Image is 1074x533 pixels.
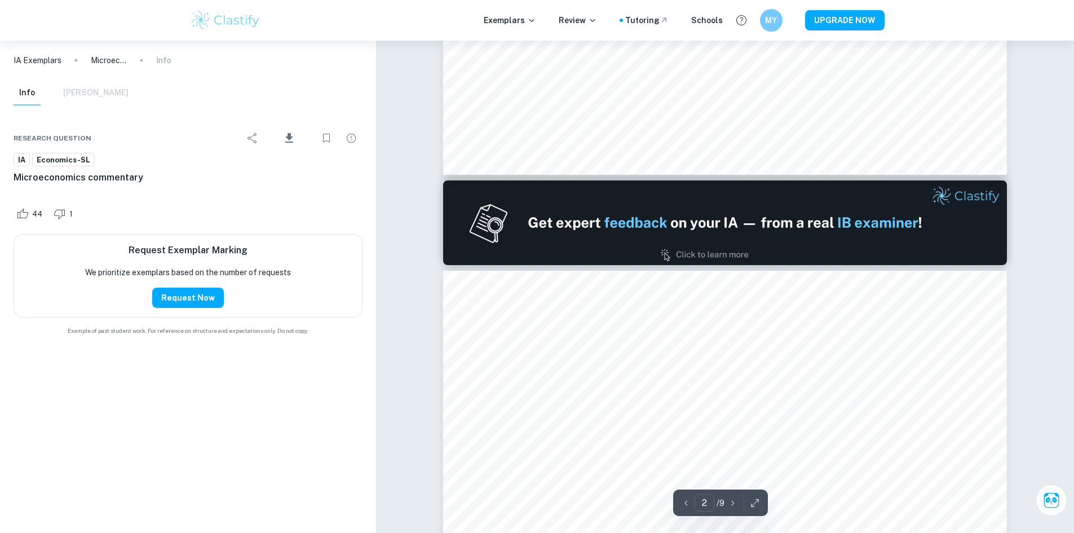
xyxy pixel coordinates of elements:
[14,133,91,143] span: Research question
[190,9,262,32] img: Clastify logo
[32,153,95,167] a: Economics-SL
[156,54,171,67] p: Info
[625,14,669,27] a: Tutoring
[33,155,94,166] span: Economics-SL
[14,155,29,166] span: IA
[266,124,313,153] div: Download
[732,11,751,30] button: Help and Feedback
[91,54,127,67] p: Microeconomics commentary
[717,497,724,509] p: / 9
[85,266,291,279] p: We prioritize exemplars based on the number of requests
[14,153,30,167] a: IA
[315,127,338,149] div: Bookmark
[559,14,597,27] p: Review
[443,180,1007,265] img: Ad
[1036,484,1067,516] button: Ask Clai
[51,205,79,223] div: Dislike
[241,127,264,149] div: Share
[14,81,41,105] button: Info
[14,171,363,184] h6: Microeconomics commentary
[14,327,363,335] span: Example of past student work. For reference on structure and expectations only. Do not copy.
[340,127,363,149] div: Report issue
[760,9,783,32] button: MY
[805,10,885,30] button: UPGRADE NOW
[14,54,61,67] a: IA Exemplars
[484,14,536,27] p: Exemplars
[26,209,48,220] span: 44
[129,244,247,257] h6: Request Exemplar Marking
[764,14,777,27] h6: MY
[691,14,723,27] a: Schools
[14,205,48,223] div: Like
[63,209,79,220] span: 1
[152,288,224,308] button: Request Now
